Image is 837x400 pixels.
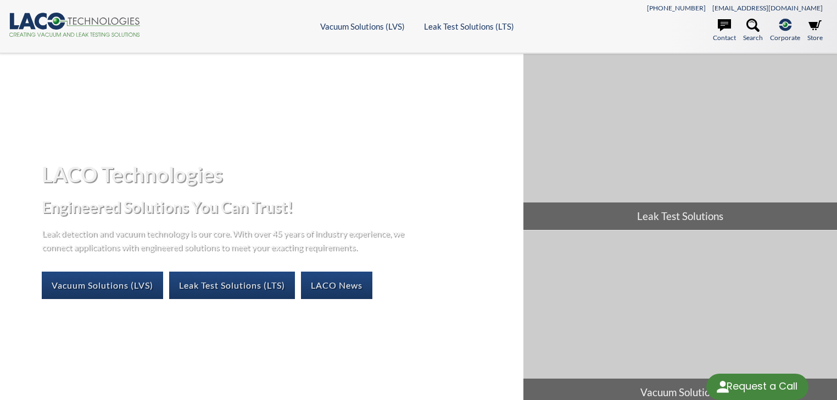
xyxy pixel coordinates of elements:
h1: LACO Technologies [42,161,514,188]
h2: Engineered Solutions You Can Trust! [42,197,514,217]
a: Vacuum Solutions (LVS) [42,272,163,299]
a: Store [807,19,823,43]
img: round button [714,378,732,396]
a: Contact [713,19,736,43]
a: Search [743,19,763,43]
a: Vacuum Solutions (LVS) [320,21,405,31]
div: Request a Call [727,374,797,399]
div: Request a Call [706,374,808,400]
a: [PHONE_NUMBER] [647,4,706,12]
a: [EMAIL_ADDRESS][DOMAIN_NAME] [712,4,823,12]
a: Leak Test Solutions (LTS) [424,21,514,31]
span: Corporate [770,32,800,43]
a: LACO News [301,272,372,299]
p: Leak detection and vacuum technology is our core. With over 45 years of industry experience, we c... [42,226,410,254]
a: Leak Test Solutions (LTS) [169,272,295,299]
